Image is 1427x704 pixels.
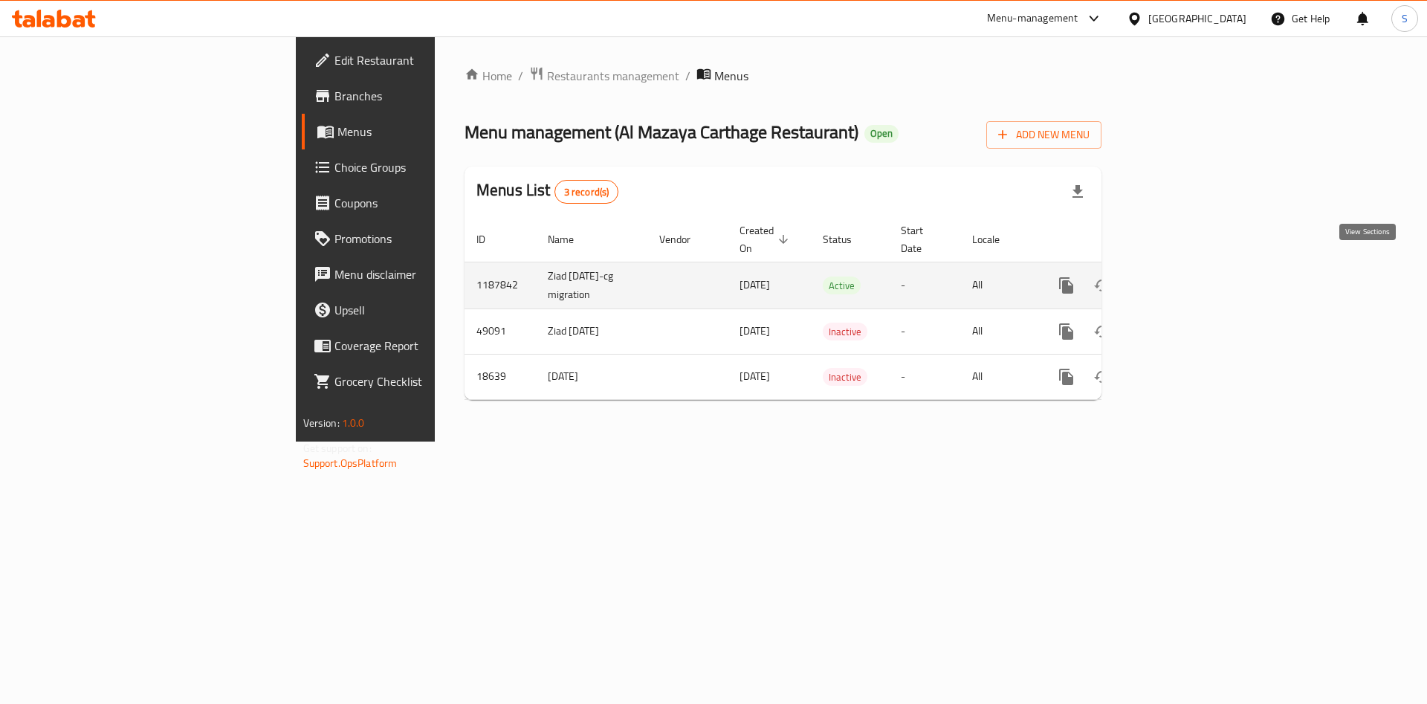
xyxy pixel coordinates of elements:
span: ID [476,230,505,248]
div: Total records count [554,180,619,204]
a: Support.OpsPlatform [303,453,398,473]
span: Menu management ( Al Mazaya Carthage Restaurant ) [465,115,858,149]
td: All [960,309,1037,354]
span: Start Date [901,222,942,257]
span: Add New Menu [998,126,1090,144]
button: Change Status [1084,268,1120,303]
span: S [1402,10,1408,27]
span: [DATE] [740,321,770,340]
a: Promotions [302,221,534,256]
span: Active [823,277,861,294]
span: Status [823,230,871,248]
span: Locale [972,230,1019,248]
span: Grocery Checklist [334,372,522,390]
span: Choice Groups [334,158,522,176]
a: Coupons [302,185,534,221]
li: / [685,67,690,85]
span: Promotions [334,230,522,248]
div: [GEOGRAPHIC_DATA] [1148,10,1246,27]
div: Export file [1060,174,1096,210]
td: All [960,354,1037,399]
span: Coverage Report [334,337,522,355]
div: Menu-management [987,10,1078,28]
span: Restaurants management [547,67,679,85]
span: 1.0.0 [342,413,365,433]
span: Get support on: [303,439,372,458]
span: Menus [714,67,748,85]
td: - [889,309,960,354]
button: more [1049,359,1084,395]
span: Branches [334,87,522,105]
th: Actions [1037,217,1203,262]
span: Inactive [823,323,867,340]
div: Open [864,125,899,143]
a: Menu disclaimer [302,256,534,292]
span: Menu disclaimer [334,265,522,283]
a: Restaurants management [529,66,679,85]
span: Edit Restaurant [334,51,522,69]
button: Change Status [1084,359,1120,395]
button: Change Status [1084,314,1120,349]
div: Inactive [823,368,867,386]
span: Upsell [334,301,522,319]
td: - [889,262,960,309]
span: Name [548,230,593,248]
a: Menus [302,114,534,149]
span: Created On [740,222,793,257]
a: Coverage Report [302,328,534,364]
td: - [889,354,960,399]
nav: breadcrumb [465,66,1101,85]
span: Menus [337,123,522,141]
span: Vendor [659,230,710,248]
span: [DATE] [740,366,770,386]
a: Branches [302,78,534,114]
td: All [960,262,1037,309]
a: Edit Restaurant [302,42,534,78]
span: Inactive [823,369,867,386]
button: more [1049,268,1084,303]
button: Add New Menu [986,121,1101,149]
a: Upsell [302,292,534,328]
span: Version: [303,413,340,433]
td: [DATE] [536,354,647,399]
span: Open [864,127,899,140]
td: Ziad [DATE] [536,309,647,354]
a: Choice Groups [302,149,534,185]
h2: Menus List [476,179,618,204]
span: 3 record(s) [555,185,618,199]
a: Grocery Checklist [302,364,534,399]
button: more [1049,314,1084,349]
span: Coupons [334,194,522,212]
table: enhanced table [465,217,1203,400]
span: [DATE] [740,275,770,294]
td: Ziad [DATE]-cg migration [536,262,647,309]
